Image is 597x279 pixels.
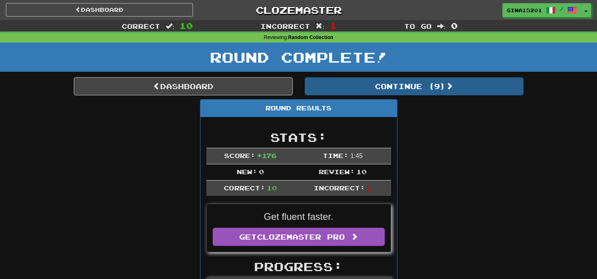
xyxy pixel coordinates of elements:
span: Score: [224,152,255,159]
span: 1 [367,184,372,192]
strong: Random Collection [288,35,333,40]
p: Get fluent faster. [213,210,385,223]
h2: Stats: [206,131,391,144]
span: / [560,6,563,12]
a: Clozemaster [205,3,392,17]
a: Dashboard [74,77,293,95]
span: 1 : 45 [350,153,363,159]
span: New: [237,168,257,175]
span: + 176 [257,152,277,159]
span: Incorrect [260,22,310,30]
span: : [316,23,324,30]
span: Incorrect: [314,184,365,192]
a: Dashboard [6,3,193,17]
span: Review: [319,168,355,175]
span: To go [404,22,432,30]
a: GetClozemaster Pro [213,228,385,246]
span: Correct [122,22,160,30]
div: Round Results [200,100,397,117]
span: gina15201 [507,7,542,14]
span: Time: [323,152,348,159]
button: Continue (9) [305,77,524,95]
span: 0 [451,21,458,30]
span: 1 [330,21,337,30]
h1: Round Complete! [3,49,594,65]
span: : [166,23,174,30]
a: gina15201 / [502,3,581,17]
span: 0 [259,168,264,175]
span: : [437,23,446,30]
span: 10 [356,168,367,175]
h2: Progress: [206,260,391,273]
span: Correct: [224,184,265,192]
span: 10 [180,21,193,30]
span: Clozemaster Pro [257,232,345,241]
span: 10 [267,184,277,192]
